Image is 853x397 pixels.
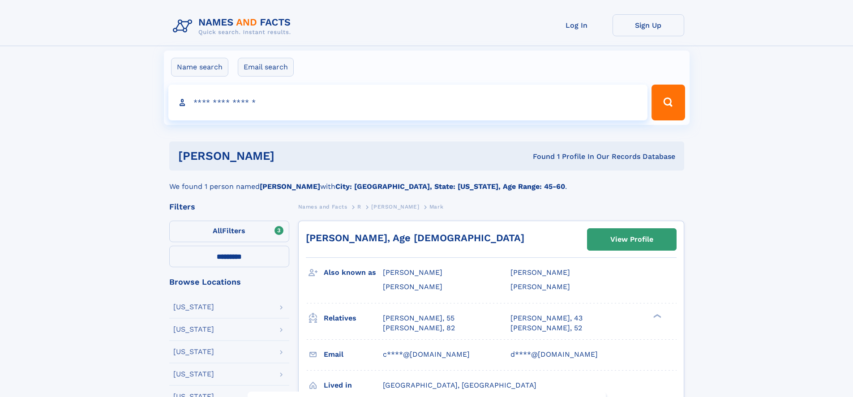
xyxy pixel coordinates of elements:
[213,226,222,235] span: All
[383,313,454,323] a: [PERSON_NAME], 55
[260,182,320,191] b: [PERSON_NAME]
[169,14,298,38] img: Logo Names and Facts
[173,348,214,355] div: [US_STATE]
[324,265,383,280] h3: Also known as
[383,268,442,277] span: [PERSON_NAME]
[238,58,294,77] label: Email search
[510,282,570,291] span: [PERSON_NAME]
[169,221,289,242] label: Filters
[298,201,347,212] a: Names and Facts
[383,381,536,389] span: [GEOGRAPHIC_DATA], [GEOGRAPHIC_DATA]
[610,229,653,250] div: View Profile
[173,303,214,311] div: [US_STATE]
[429,204,443,210] span: Mark
[324,378,383,393] h3: Lived in
[173,326,214,333] div: [US_STATE]
[510,323,582,333] a: [PERSON_NAME], 52
[306,232,524,243] a: [PERSON_NAME], Age [DEMOGRAPHIC_DATA]
[651,313,662,319] div: ❯
[173,371,214,378] div: [US_STATE]
[510,268,570,277] span: [PERSON_NAME]
[383,282,442,291] span: [PERSON_NAME]
[169,171,684,192] div: We found 1 person named with .
[178,150,404,162] h1: [PERSON_NAME]
[510,313,583,323] a: [PERSON_NAME], 43
[403,152,675,162] div: Found 1 Profile In Our Records Database
[357,201,361,212] a: R
[324,347,383,362] h3: Email
[169,278,289,286] div: Browse Locations
[652,85,685,120] button: Search Button
[335,182,565,191] b: City: [GEOGRAPHIC_DATA], State: [US_STATE], Age Range: 45-60
[169,203,289,211] div: Filters
[324,311,383,326] h3: Relatives
[357,204,361,210] span: R
[541,14,613,36] a: Log In
[168,85,648,120] input: search input
[383,323,455,333] a: [PERSON_NAME], 82
[587,229,676,250] a: View Profile
[371,204,419,210] span: [PERSON_NAME]
[171,58,228,77] label: Name search
[613,14,684,36] a: Sign Up
[371,201,419,212] a: [PERSON_NAME]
